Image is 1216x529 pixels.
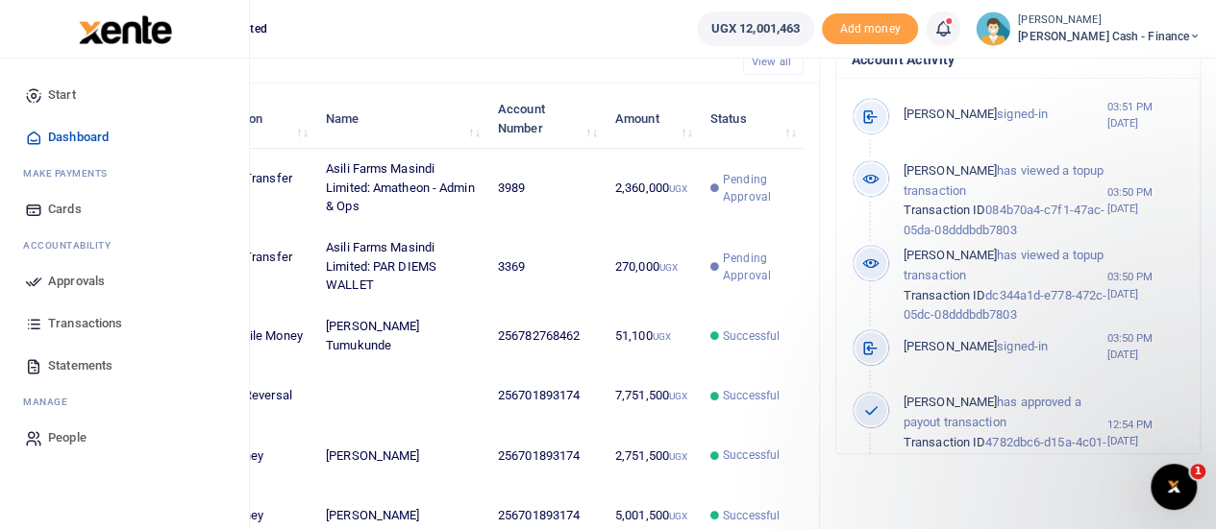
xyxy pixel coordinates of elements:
span: People [48,428,87,447]
span: Transaction ID [904,288,985,302]
small: UGX [652,331,670,342]
span: Pending Approval [723,250,793,284]
td: Asili Farms Masindi Limited: PAR DIEMS WALLET [315,228,487,306]
td: 256701893174 [487,366,605,425]
td: 3989 [487,149,605,228]
img: logo-large [79,15,172,44]
td: 2,751,500 [605,426,700,486]
span: countability [37,238,111,252]
td: [PERSON_NAME] Tumukunde [315,306,487,366]
td: 256701893174 [487,426,605,486]
button: Messages [128,352,256,429]
a: Add money [822,20,918,35]
a: Statements [15,345,234,387]
span: [PERSON_NAME] [904,339,997,353]
a: People [15,417,234,459]
span: [PERSON_NAME] [904,107,997,121]
span: Pending Approval [723,171,793,205]
h4: Account Activity [852,49,1184,70]
li: Toup your wallet [822,13,918,45]
span: [PERSON_NAME] [904,395,997,409]
span: Add money [822,13,918,45]
small: 03:50 PM [DATE] [1106,269,1184,301]
small: UGX [659,262,678,273]
p: has viewed a topup transaction dc344a1d-e778-472c-05dc-08dddbdb7803 [904,246,1107,325]
span: Successful [723,387,780,404]
span: Transaction ID [904,203,985,217]
td: 51,100 [605,306,700,366]
a: Cards [15,188,234,230]
div: Send us a message [39,275,321,295]
small: [PERSON_NAME] [1018,12,1201,29]
small: 12:54 PM [DATE] [1106,417,1184,449]
button: Help [257,352,385,429]
span: Start [48,85,76,105]
img: Profile image for Aceng [206,31,244,69]
a: Start [15,74,234,116]
th: Amount: activate to sort column ascending [605,89,700,149]
th: Status: activate to sort column ascending [700,89,804,149]
div: Profile image for Violin [242,31,281,69]
p: How can we help? [38,202,346,234]
td: 270,000 [605,228,700,306]
span: Home [42,400,86,414]
li: M [15,387,234,417]
th: Name: activate to sort column ascending [315,89,487,149]
span: [PERSON_NAME] Cash - Finance [1018,28,1201,45]
span: 1 [1190,464,1205,479]
img: profile-user [976,12,1010,46]
div: We typically reply in under 4 minutes [39,295,321,315]
span: Messages [160,400,226,414]
a: Dashboard [15,116,234,158]
li: M [15,158,234,188]
span: anage [33,395,68,409]
small: UGX [669,451,687,462]
small: UGX [669,391,687,401]
td: 2,360,000 [605,149,700,228]
small: 03:50 PM [DATE] [1106,330,1184,363]
p: has viewed a topup transaction 084b70a4-c7f1-47ac-05da-08dddbdb7803 [904,161,1107,241]
a: UGX 12,001,463 [697,12,814,46]
span: Approvals [48,272,105,291]
p: signed-in [904,105,1107,125]
td: 3369 [487,228,605,306]
iframe: Intercom live chat [1151,464,1197,510]
p: Hi [PERSON_NAME] 👋 [38,136,346,202]
p: has approved a payout transaction 4782dbc6-d15a-4c01-057c-08dddbdb7803 [904,393,1107,472]
span: [PERSON_NAME] [904,163,997,178]
div: Close [331,31,365,65]
span: Successful [723,446,780,464]
td: Asili Farms Masindi Limited: Amatheon - Admin & Ops [315,149,487,228]
td: [PERSON_NAME] [315,426,487,486]
li: Wallet ballance [689,12,822,46]
span: [PERSON_NAME] [904,248,997,262]
td: 7,751,500 [605,366,700,425]
th: Account Number: activate to sort column ascending [487,89,605,149]
span: Cards [48,200,82,219]
a: profile-user [PERSON_NAME] [PERSON_NAME] Cash - Finance [976,12,1201,46]
li: Ac [15,230,234,260]
small: 03:51 PM [DATE] [1106,99,1184,132]
small: 03:50 PM [DATE] [1106,184,1184,217]
div: Profile image for Ibrahim [279,31,317,69]
span: Successful [723,327,780,345]
span: Dashboard [48,128,109,147]
span: Statements [48,356,112,375]
span: Help [305,400,335,414]
a: Transactions [15,302,234,345]
h4: Recent Transactions [89,51,728,72]
span: Transaction ID [904,435,985,449]
img: logo [38,36,69,67]
a: View all [743,49,804,75]
a: Approvals [15,260,234,302]
a: logo-small logo-large logo-large [77,21,172,36]
small: UGX [669,183,687,194]
span: Transactions [48,314,122,333]
span: UGX 12,001,463 [711,19,800,38]
td: 256782768462 [487,306,605,366]
span: ake Payments [33,166,108,180]
div: Send us a messageWe typically reply in under 4 minutes [19,258,365,331]
p: signed-in [904,337,1107,357]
